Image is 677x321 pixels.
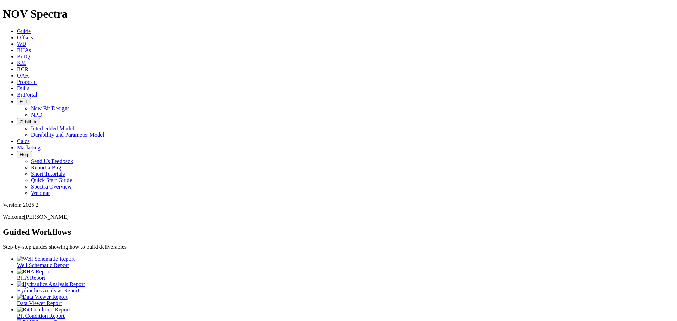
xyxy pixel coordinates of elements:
h2: Guided Workflows [3,227,674,237]
a: Marketing [17,144,41,150]
a: NPD [31,112,42,118]
a: Send Us Feedback [31,158,73,164]
span: Bit Condition Report [17,313,65,319]
a: Report a Bug [31,165,61,171]
a: Spectra Overview [31,184,72,190]
a: Bit Condition Report Bit Condition Report [17,307,674,319]
span: OrbitLite [20,119,37,124]
a: Calcs [17,138,30,144]
a: BHAs [17,47,31,53]
span: Well Schematic Report [17,262,69,268]
img: Hydraulics Analysis Report [17,281,85,288]
span: [PERSON_NAME] [24,214,69,220]
button: FTT [17,98,31,105]
span: Hydraulics Analysis Report [17,288,79,294]
p: Welcome [3,214,674,220]
a: Dulls [17,85,29,91]
div: Version: 2025.2 [3,202,674,208]
span: BHA Report [17,275,45,281]
a: BitIQ [17,54,30,60]
img: Bit Condition Report [17,307,70,313]
a: Offsets [17,35,33,41]
a: Interbedded Model [31,125,74,131]
a: Proposal [17,79,37,85]
p: Step-by-step guides showing how to build deliverables [3,244,674,250]
span: Help [20,152,29,157]
a: New Bit Designs [31,105,69,111]
a: BitPortal [17,92,37,98]
a: WD [17,41,26,47]
button: OrbitLite [17,118,40,125]
a: KM [17,60,26,66]
a: Quick Start Guide [31,177,72,183]
button: Help [17,151,32,158]
a: Durability and Parameter Model [31,132,104,138]
a: Hydraulics Analysis Report Hydraulics Analysis Report [17,281,674,294]
a: OAR [17,73,29,79]
img: BHA Report [17,268,51,275]
a: Short Tutorials [31,171,65,177]
a: Data Viewer Report Data Viewer Report [17,294,674,306]
a: BCR [17,66,28,72]
a: Webinar [31,190,50,196]
h1: NOV Spectra [3,7,674,20]
a: Guide [17,28,31,34]
span: Data Viewer Report [17,300,62,306]
a: Well Schematic Report Well Schematic Report [17,256,674,268]
img: Data Viewer Report [17,294,68,300]
img: Well Schematic Report [17,256,75,262]
span: FTT [20,99,28,104]
a: BHA Report BHA Report [17,268,674,281]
